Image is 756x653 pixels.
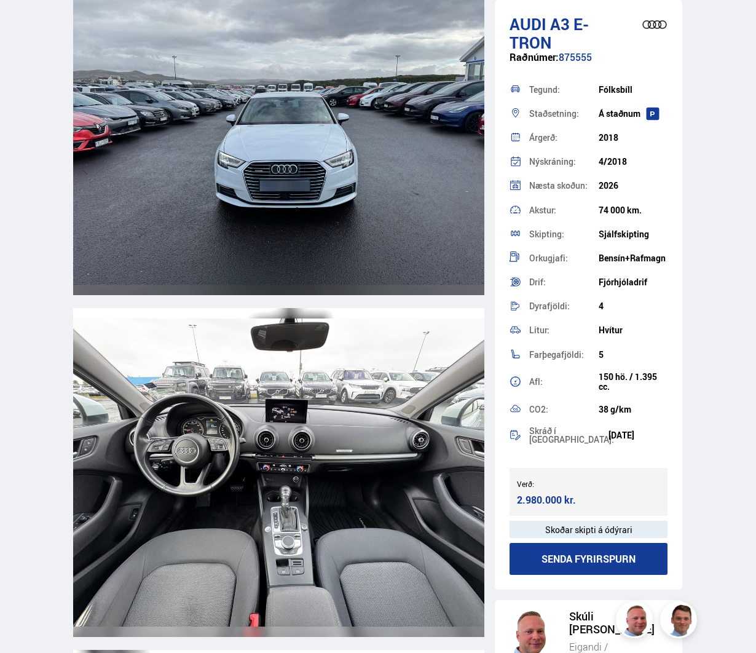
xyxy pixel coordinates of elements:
div: [DATE] [608,430,668,440]
button: Senda fyrirspurn [510,543,668,575]
div: 2.980.000 kr. [517,492,584,509]
div: Skoðar skipti á ódýrari [510,521,668,538]
span: Raðnúmer: [510,50,559,64]
img: 3647042.jpeg [73,308,484,637]
div: CO2: [529,405,599,414]
div: Tegund: [529,85,599,94]
div: 4/2018 [599,157,668,167]
div: Drif: [529,278,599,287]
div: Skráð í [GEOGRAPHIC_DATA]: [529,427,608,444]
div: 2018 [599,133,668,143]
div: Hvítur [599,325,668,335]
img: brand logo [636,9,673,40]
div: Fjórhjóladrif [599,277,668,287]
div: Nýskráning: [529,157,599,166]
span: Audi [510,13,546,35]
div: 150 hö. / 1.395 cc. [599,372,668,392]
div: Verð: [517,480,589,488]
div: Næsta skoðun: [529,181,599,190]
img: FbJEzSuNWCJXmdc-.webp [662,603,699,640]
div: Sjálfskipting [599,229,668,239]
div: Bensín+Rafmagn [599,253,668,263]
div: Dyrafjöldi: [529,302,599,311]
div: 74 000 km. [599,205,668,215]
div: Árgerð: [529,133,599,142]
div: Afl: [529,378,599,386]
div: Orkugjafi: [529,254,599,263]
div: Skúli [PERSON_NAME] [569,610,674,636]
div: 4 [599,301,668,311]
img: siFngHWaQ9KaOqBr.png [618,603,655,640]
div: Litur: [529,326,599,334]
div: Skipting: [529,230,599,239]
span: A3 E-TRON [510,13,589,53]
div: Á staðnum [599,109,668,119]
div: 2026 [599,181,668,191]
div: 38 g/km [599,405,668,414]
div: 5 [599,350,668,360]
div: Staðsetning: [529,109,599,118]
div: Fólksbíll [599,85,668,95]
div: Farþegafjöldi: [529,350,599,359]
div: Akstur: [529,206,599,215]
button: Opna LiveChat spjallviðmót [10,5,47,42]
div: 875555 [510,52,668,76]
